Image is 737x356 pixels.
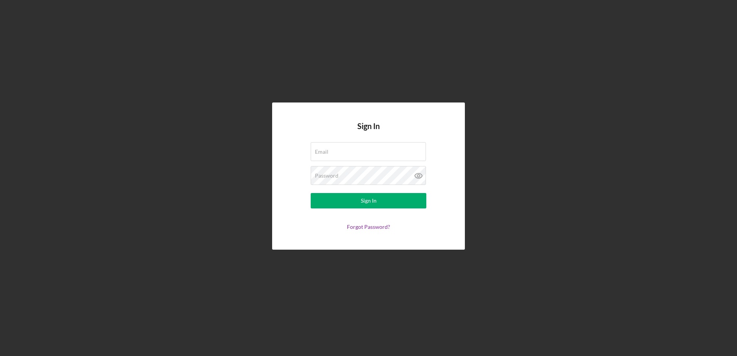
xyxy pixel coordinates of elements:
[347,223,390,230] a: Forgot Password?
[311,193,426,208] button: Sign In
[361,193,377,208] div: Sign In
[315,149,328,155] label: Email
[357,122,380,142] h4: Sign In
[315,173,338,179] label: Password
